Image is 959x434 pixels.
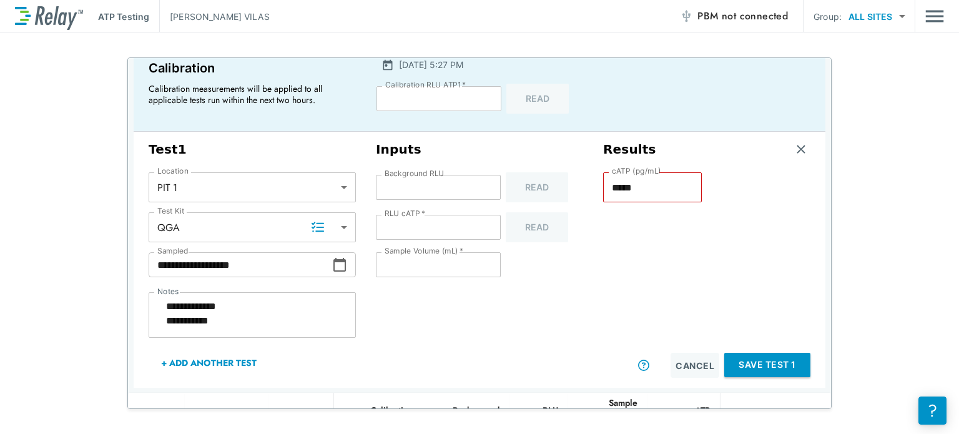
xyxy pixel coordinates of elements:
h3: Test 1 [149,142,356,157]
h3: Results [603,142,656,157]
label: Sampled [157,247,189,255]
div: All Locations [185,405,259,430]
label: Location [157,167,189,175]
button: Save Test 1 [724,353,810,377]
button: Main menu [925,4,944,28]
div: Background RLU [433,403,499,433]
img: Calender Icon [381,59,394,71]
div: QGA [149,215,356,240]
div: RLU cATP [519,403,558,433]
p: Group: [814,10,842,23]
div: All Tests [269,405,323,430]
div: cATP (pg/mL) [657,403,710,433]
label: Background RLU [385,169,444,178]
input: Choose date, selected date is Aug 27, 2025 [149,252,332,277]
span: PBM [697,7,788,25]
label: Test Kit [157,207,185,215]
label: Sample Volume (mL) [385,247,463,255]
button: Cancel [671,353,719,378]
label: cATP (pg/mL) [612,167,661,175]
h3: Inputs [376,142,583,157]
button: + Add Another Test [149,348,269,378]
img: Offline Icon [680,10,692,22]
span: not connected [722,9,788,23]
p: Calibration [149,58,354,78]
p: [PERSON_NAME] VILAS [170,10,270,23]
img: Drawer Icon [925,4,944,28]
button: PBM not connected [675,4,793,29]
label: Calibration RLU ATP1 [385,81,466,89]
img: LuminUltra Relay [15,3,83,30]
label: RLU cATP [385,209,425,218]
img: Remove [795,143,807,155]
p: ATP Testing [98,10,149,23]
label: Notes [157,287,179,296]
iframe: Resource center [918,397,947,425]
div: Calibration RLU ATP1 [344,403,413,433]
div: PIT 1 [149,175,356,200]
p: [DATE] 5:27 PM [399,58,463,71]
p: Calibration measurements will be applied to all applicable tests run within the next two hours. [149,83,348,106]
